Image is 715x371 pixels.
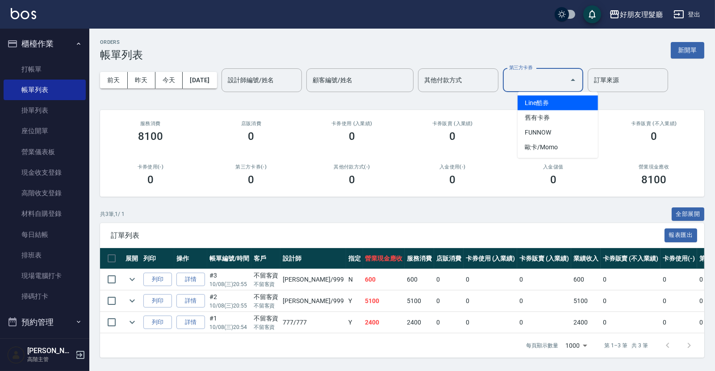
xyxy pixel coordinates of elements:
td: 600 [405,269,434,290]
span: 舊有卡券 [518,110,598,125]
h5: [PERSON_NAME] [27,346,73,355]
p: 不留客資 [254,323,279,331]
a: 現場電腦打卡 [4,266,86,286]
a: 材料自購登錄 [4,203,86,224]
td: 2400 [405,312,434,333]
button: expand row [125,316,139,329]
h3: 0 [349,130,355,143]
p: 10/08 (三) 20:54 [209,323,249,331]
a: 現金收支登錄 [4,162,86,183]
td: 0 [464,269,518,290]
button: 前天 [100,72,128,89]
button: 今天 [155,72,183,89]
h3: 0 [147,173,154,186]
h2: 業績收入 [514,121,593,126]
label: 第三方卡券 [509,64,532,71]
span: 歐卡/Momo [518,140,598,155]
td: #3 [207,269,251,290]
button: 預約管理 [4,311,86,334]
p: 不留客資 [254,302,279,310]
h2: 營業現金應收 [615,164,694,170]
th: 操作 [174,248,207,269]
td: 2400 [571,312,601,333]
button: 好朋友理髮廳 [606,5,666,24]
td: 5100 [405,291,434,312]
p: 高階主管 [27,355,73,363]
button: 報表匯出 [665,228,698,242]
img: Logo [11,8,36,19]
h2: 卡券販賣 (入業績) [413,121,493,126]
h3: 8100 [138,130,163,143]
td: 5100 [363,291,405,312]
button: 新開單 [671,42,704,59]
a: 掃碼打卡 [4,286,86,307]
div: 不留客資 [254,314,279,323]
button: 登出 [670,6,704,23]
span: Line酷券 [518,96,598,110]
a: 詳情 [176,316,205,329]
div: 1000 [562,333,590,358]
button: expand row [125,294,139,308]
td: #1 [207,312,251,333]
td: 2400 [363,312,405,333]
h3: 0 [248,130,254,143]
td: 0 [661,312,697,333]
span: FUNNOW [518,125,598,140]
button: expand row [125,273,139,286]
span: 訂單列表 [111,231,665,240]
h3: 0 [449,173,456,186]
button: 列印 [143,316,172,329]
a: 帳單列表 [4,80,86,100]
a: 掛單列表 [4,100,86,121]
button: [DATE] [183,72,217,89]
a: 詳情 [176,294,205,308]
a: 報表匯出 [665,231,698,239]
p: 每頁顯示數量 [526,341,558,350]
td: #2 [207,291,251,312]
td: 0 [434,269,464,290]
h3: 0 [349,173,355,186]
h2: 入金儲值 [514,164,593,170]
p: 不留客資 [254,280,279,288]
button: 全部展開 [672,207,705,221]
th: 客戶 [251,248,281,269]
div: 不留客資 [254,271,279,280]
p: 第 1–3 筆 共 3 筆 [605,341,648,350]
button: 昨天 [128,72,155,89]
h3: 服務消費 [111,121,190,126]
th: 業績收入 [571,248,601,269]
button: Close [566,73,580,87]
th: 列印 [141,248,174,269]
td: 0 [434,291,464,312]
a: 座位開單 [4,121,86,141]
th: 卡券使用 (入業績) [464,248,518,269]
a: 詳情 [176,273,205,287]
p: 10/08 (三) 20:55 [209,280,249,288]
th: 指定 [346,248,363,269]
td: 0 [517,312,571,333]
h2: 卡券使用 (入業績) [312,121,392,126]
td: 0 [601,269,661,290]
th: 卡券販賣 (入業績) [517,248,571,269]
td: 0 [434,312,464,333]
a: 高階收支登錄 [4,183,86,203]
h2: 入金使用(-) [413,164,493,170]
td: 600 [571,269,601,290]
h3: 8100 [641,173,666,186]
td: N [346,269,363,290]
td: [PERSON_NAME] /999 [280,269,346,290]
td: 0 [601,312,661,333]
td: Y [346,312,363,333]
td: [PERSON_NAME] /999 [280,291,346,312]
td: 5100 [571,291,601,312]
th: 設計師 [280,248,346,269]
a: 營業儀表板 [4,142,86,162]
h3: 0 [449,130,456,143]
button: 列印 [143,294,172,308]
button: save [583,5,601,23]
td: 0 [661,291,697,312]
td: 0 [601,291,661,312]
a: 排班表 [4,245,86,266]
h2: 店販消費 [212,121,291,126]
td: 0 [517,269,571,290]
